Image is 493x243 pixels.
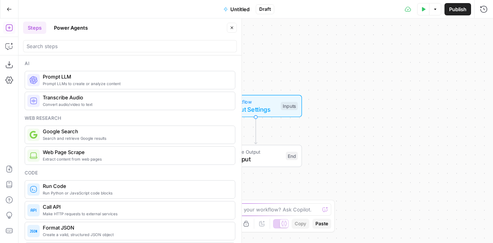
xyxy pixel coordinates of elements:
span: Copy [295,220,306,227]
button: Untitled [219,3,254,15]
span: Search and retrieve Google results [43,135,229,141]
g: Edge from start to end [254,117,257,144]
span: Prompt LLM [43,73,229,80]
button: Steps [23,22,46,34]
div: End [286,152,298,160]
span: Run Python or JavaScript code blocks [43,190,229,196]
div: Inputs [281,102,298,111]
div: Ai [25,60,235,67]
span: Extract content from web pages [43,156,229,162]
span: Single Output [231,148,282,156]
span: Transcribe Audio [43,94,229,101]
span: Google Search [43,127,229,135]
button: Paste [312,219,331,229]
button: Copy [292,219,309,229]
span: Draft [259,6,271,13]
button: Publish [444,3,471,15]
span: Web Page Scrape [43,148,229,156]
span: Input Settings [231,105,277,114]
span: Prompt LLMs to create or analyze content [43,80,229,87]
span: Paste [315,220,328,227]
span: Call API [43,203,229,211]
button: Power Agents [49,22,92,34]
span: Workflow [231,98,277,106]
span: Output [231,154,282,164]
div: Web research [25,115,235,122]
span: Make HTTP requests to external services [43,211,229,217]
div: Single OutputOutputEnd [184,145,327,167]
span: Format JSON [43,224,229,231]
div: WorkflowInput SettingsInputs [184,95,327,117]
span: Create a valid, structured JSON object [43,231,229,238]
input: Search steps [27,42,233,50]
div: Code [25,169,235,176]
span: Run Code [43,182,229,190]
span: Publish [449,5,466,13]
span: Untitled [230,5,250,13]
span: Convert audio/video to text [43,101,229,107]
